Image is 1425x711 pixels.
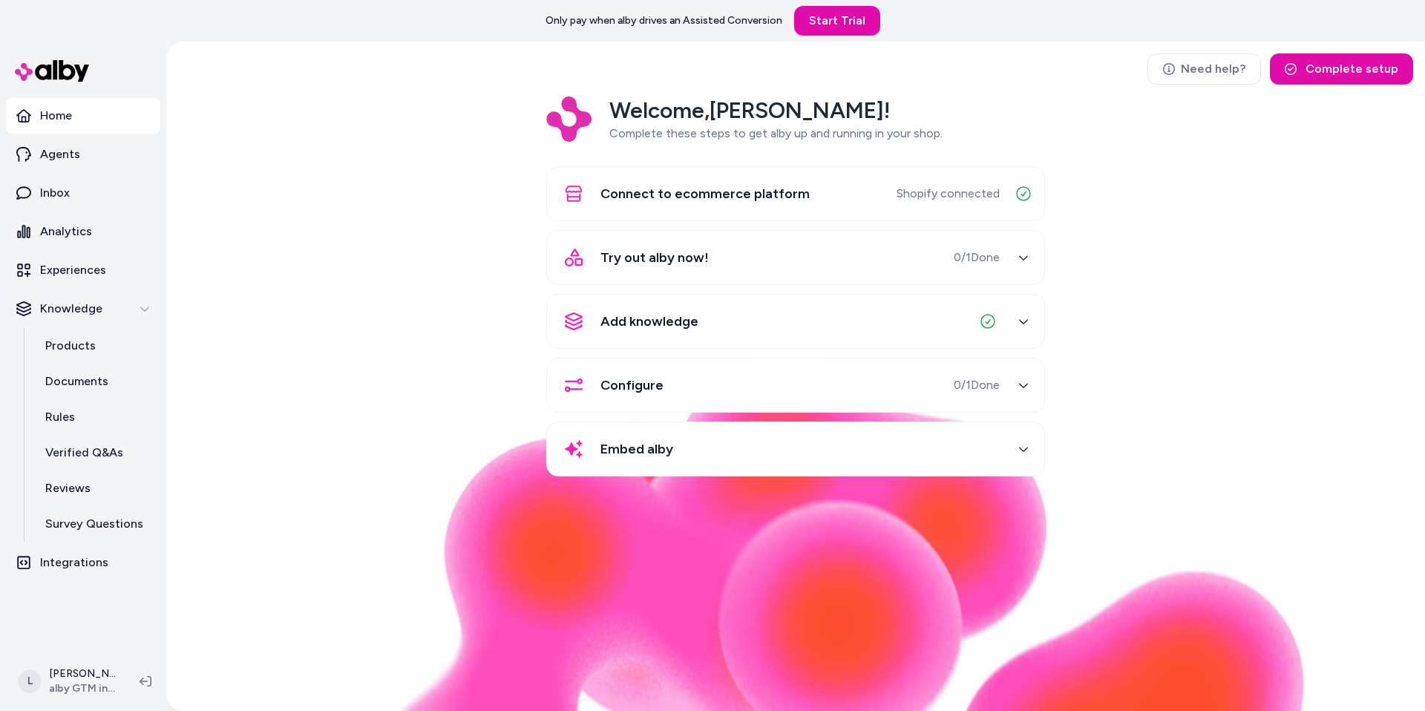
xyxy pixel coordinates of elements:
p: Home [40,107,72,125]
a: Survey Questions [30,506,160,542]
span: L [18,669,42,693]
p: Rules [45,408,75,426]
span: Add knowledge [600,311,698,332]
p: Survey Questions [45,515,143,533]
a: Verified Q&As [30,435,160,471]
button: Try out alby now!0/1Done [556,240,1035,275]
p: Inbox [40,184,70,202]
a: Need help? [1147,53,1261,85]
a: Documents [30,364,160,399]
span: 0 / 1 Done [954,376,1000,394]
p: Only pay when alby drives an Assisted Conversion [546,13,782,28]
span: Embed alby [600,439,673,459]
button: Connect to ecommerce platformShopify connected [556,176,1035,212]
span: Try out alby now! [600,247,709,268]
span: Complete these steps to get alby up and running in your shop. [609,126,943,140]
a: Reviews [30,471,160,506]
p: Analytics [40,223,92,240]
p: Reviews [45,479,91,497]
p: Agents [40,145,80,163]
a: Experiences [6,252,160,288]
a: Integrations [6,545,160,580]
span: Shopify connected [897,185,1000,203]
button: Add knowledge [556,304,1035,339]
img: alby Logo [15,60,89,82]
button: Configure0/1Done [556,367,1035,403]
a: Analytics [6,214,160,249]
button: Complete setup [1270,53,1413,85]
span: 0 / 1 Done [954,249,1000,266]
p: Knowledge [40,300,102,318]
h2: Welcome, [PERSON_NAME] ! [609,96,943,125]
span: Connect to ecommerce platform [600,183,810,204]
a: Inbox [6,175,160,211]
img: alby Bubble [285,357,1306,711]
p: Experiences [40,261,106,279]
a: Agents [6,137,160,172]
p: Products [45,337,96,355]
button: L[PERSON_NAME]alby GTM internal [9,658,128,705]
a: Start Trial [794,6,880,36]
a: Rules [30,399,160,435]
p: Verified Q&As [45,444,123,462]
img: Logo [546,96,592,142]
a: Home [6,98,160,134]
p: Documents [45,373,108,390]
button: Embed alby [556,431,1035,467]
a: Products [30,328,160,364]
span: Configure [600,375,664,396]
p: Integrations [40,554,108,571]
button: Knowledge [6,291,160,327]
p: [PERSON_NAME] [49,666,116,681]
span: alby GTM internal [49,681,116,696]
